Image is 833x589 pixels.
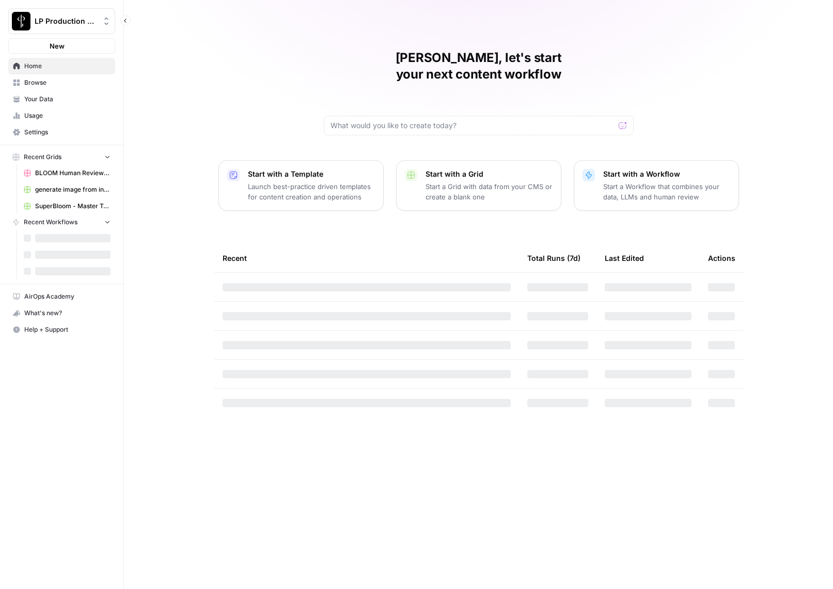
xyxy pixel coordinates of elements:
[35,168,111,178] span: BLOOM Human Review (ver2)
[8,305,115,321] button: What's new?
[8,124,115,141] a: Settings
[35,16,97,26] span: LP Production Workloads
[574,160,739,211] button: Start with a WorkflowStart a Workflow that combines your data, LLMs and human review
[19,198,115,214] a: SuperBloom - Master Topic List
[708,244,735,272] div: Actions
[9,305,115,321] div: What's new?
[24,61,111,71] span: Home
[248,169,375,179] p: Start with a Template
[24,292,111,301] span: AirOps Academy
[248,181,375,202] p: Launch best-practice driven templates for content creation and operations
[24,111,111,120] span: Usage
[331,120,615,131] input: What would you like to create today?
[603,169,730,179] p: Start with a Workflow
[8,214,115,230] button: Recent Workflows
[19,165,115,181] a: BLOOM Human Review (ver2)
[50,41,65,51] span: New
[8,321,115,338] button: Help + Support
[24,325,111,334] span: Help + Support
[426,181,553,202] p: Start a Grid with data from your CMS or create a blank one
[24,152,61,162] span: Recent Grids
[24,128,111,137] span: Settings
[8,149,115,165] button: Recent Grids
[24,78,111,87] span: Browse
[8,8,115,34] button: Workspace: LP Production Workloads
[8,58,115,74] a: Home
[24,218,77,227] span: Recent Workflows
[527,244,580,272] div: Total Runs (7d)
[8,288,115,305] a: AirOps Academy
[605,244,644,272] div: Last Edited
[396,160,561,211] button: Start with a GridStart a Grid with data from your CMS or create a blank one
[8,107,115,124] a: Usage
[35,202,111,211] span: SuperBloom - Master Topic List
[218,160,384,211] button: Start with a TemplateLaunch best-practice driven templates for content creation and operations
[19,181,115,198] a: generate image from input image (copyright tests) duplicate Grid
[8,38,115,54] button: New
[8,74,115,91] a: Browse
[35,185,111,194] span: generate image from input image (copyright tests) duplicate Grid
[426,169,553,179] p: Start with a Grid
[8,91,115,107] a: Your Data
[603,181,730,202] p: Start a Workflow that combines your data, LLMs and human review
[324,50,634,83] h1: [PERSON_NAME], let's start your next content workflow
[223,244,511,272] div: Recent
[24,95,111,104] span: Your Data
[12,12,30,30] img: LP Production Workloads Logo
